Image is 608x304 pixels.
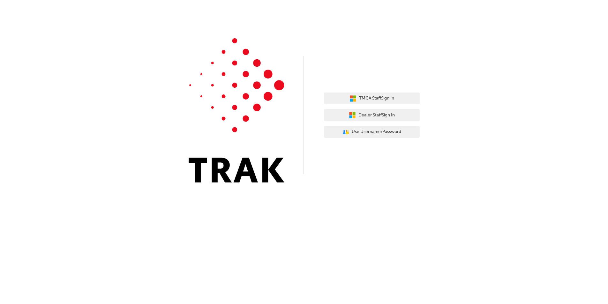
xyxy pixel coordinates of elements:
span: Use Username/Password [352,128,401,136]
button: Use Username/Password [324,126,420,138]
button: TMCA StaffSign In [324,93,420,105]
button: Dealer StaffSign In [324,109,420,121]
img: Trak [189,38,284,182]
span: Dealer Staff Sign In [358,112,395,119]
span: TMCA Staff Sign In [359,95,394,102]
